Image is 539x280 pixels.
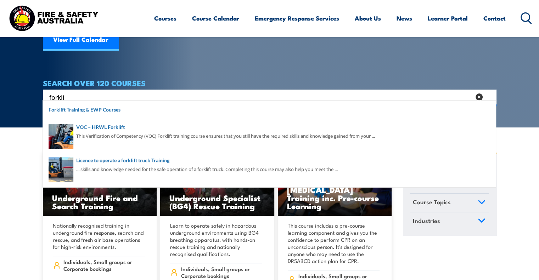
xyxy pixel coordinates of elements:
a: Course Topics [410,194,489,212]
form: Search form [51,92,472,102]
p: Nationally recognised training in underground fire response, search and rescue, and fresh air bas... [53,222,145,250]
a: VOC – HRWL Forklift [49,123,490,131]
a: News [397,9,412,28]
a: Emergency Response Services [255,9,339,28]
input: Search input [49,92,471,102]
span: Industries [413,216,440,225]
a: Course Calendar [192,9,239,28]
a: Forklift Training & EWP Courses [49,106,490,114]
h3: Underground Fire and Search Training [52,194,148,210]
a: Industries [410,212,489,231]
h3: Provide [MEDICAL_DATA] Training inc. Pre-course Learning [287,177,383,210]
p: Learn to operate safely in hazardous underground environments using BG4 breathing apparatus, with... [170,222,262,257]
h4: SEARCH OVER 120 COURSES [43,79,496,87]
h3: Underground Specialist (BG4) Rescue Training [169,194,265,210]
a: About Us [355,9,381,28]
span: Course Topics [413,197,451,207]
span: Individuals, Small groups or Corporate bookings [181,265,262,279]
button: Search magnifier button [484,92,494,102]
a: View Full Calendar [43,29,119,51]
a: Courses [154,9,176,28]
a: Learner Portal [428,9,468,28]
a: Licence to operate a forklift truck Training [49,156,490,164]
p: This course includes a pre-course learning component and gives you the confidence to perform CPR ... [288,222,380,264]
a: Contact [483,9,506,28]
span: Individuals, Small groups or Corporate bookings [63,258,145,272]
